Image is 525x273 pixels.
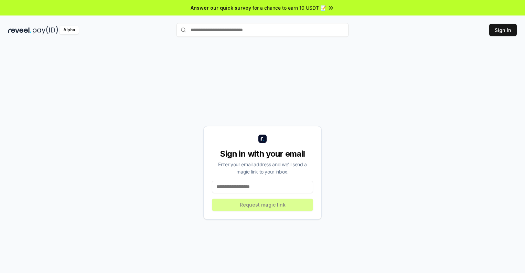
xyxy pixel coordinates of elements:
[253,4,326,11] span: for a chance to earn 10 USDT 📝
[60,26,79,34] div: Alpha
[8,26,31,34] img: reveel_dark
[212,161,313,175] div: Enter your email address and we’ll send a magic link to your inbox.
[191,4,251,11] span: Answer our quick survey
[33,26,58,34] img: pay_id
[212,148,313,159] div: Sign in with your email
[489,24,517,36] button: Sign In
[258,135,267,143] img: logo_small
